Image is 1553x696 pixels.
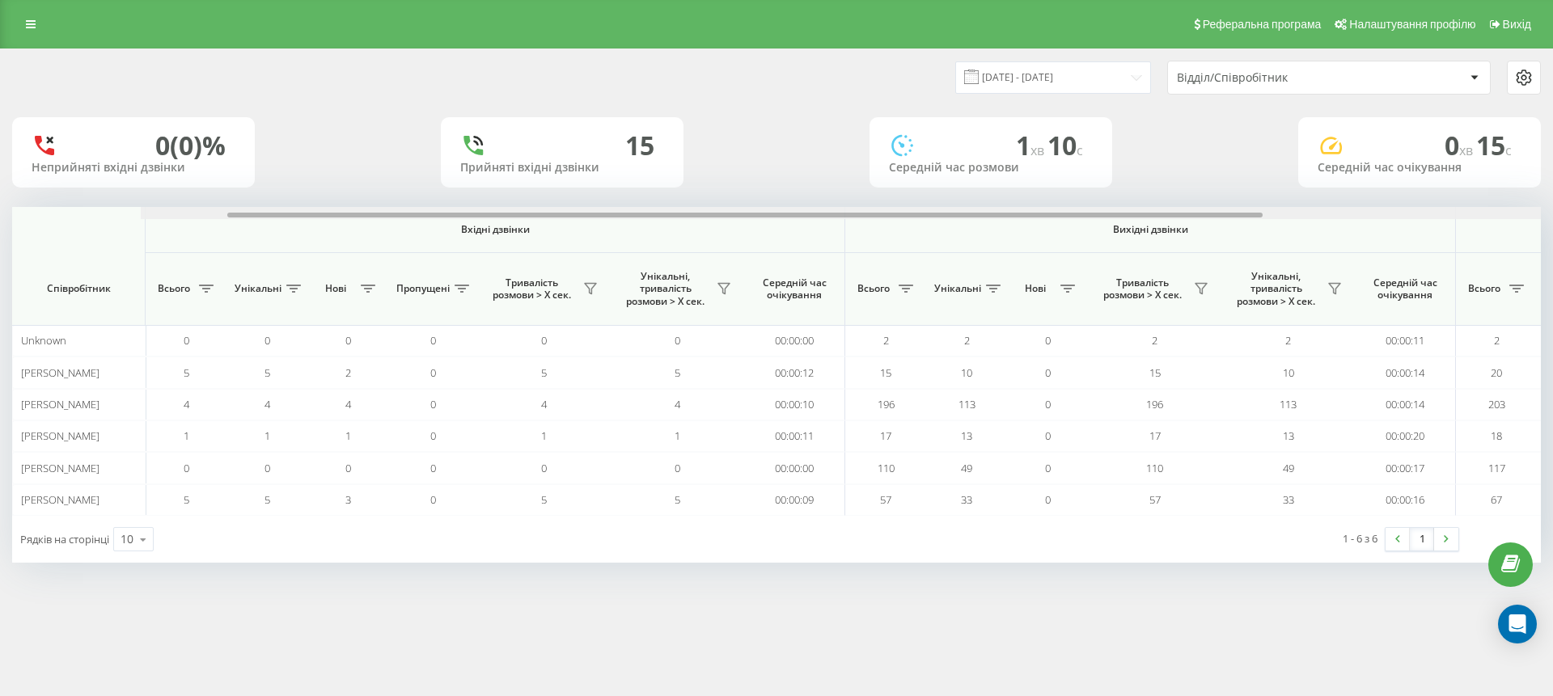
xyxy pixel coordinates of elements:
td: 00:00:00 [744,325,845,356]
span: 196 [1146,397,1163,411]
td: 00:00:16 [1355,484,1456,516]
span: Пропущені [396,282,450,295]
span: 4 [541,397,547,411]
span: 0 [675,461,680,475]
span: 1 [1016,128,1047,162]
span: 0 [1045,333,1051,348]
span: 0 [184,333,189,348]
span: 4 [345,397,351,411]
span: Співробітник [26,282,131,295]
span: Середній час очікування [756,276,832,302]
span: 113 [1280,397,1297,411]
span: 5 [541,365,547,380]
span: [PERSON_NAME] [21,492,99,507]
span: 0 [430,333,436,348]
span: 0 [1045,365,1051,380]
span: 0 [264,333,270,348]
span: 110 [878,461,895,475]
span: 5 [264,365,270,380]
span: c [1077,141,1083,159]
span: Вхідні дзвінки [188,223,802,236]
span: 1 [264,428,270,443]
span: хв [1459,141,1476,159]
span: 10 [1047,128,1083,162]
span: 5 [541,492,547,507]
span: Вихідні дзвінки [883,223,1418,236]
span: 15 [1149,365,1161,380]
span: 1 [184,428,189,443]
span: 57 [1149,492,1161,507]
span: 33 [961,492,972,507]
span: 0 [675,333,680,348]
span: 2 [345,365,351,380]
span: 0 [1045,397,1051,411]
td: 00:00:14 [1355,389,1456,420]
div: Неприйняті вхідні дзвінки [32,161,235,175]
span: 0 [345,461,351,475]
span: 20 [1491,365,1502,380]
td: 00:00:11 [744,420,845,452]
div: Середній час розмови [889,161,1093,175]
td: 00:00:17 [1355,452,1456,483]
span: Рядків на сторінці [20,532,109,546]
span: 4 [675,397,680,411]
span: 117 [1488,461,1505,475]
span: Тривалість розмови > Х сек. [1096,276,1189,302]
span: Всього [154,282,194,295]
span: Нові [315,282,356,295]
td: 00:00:09 [744,484,845,516]
span: 4 [264,397,270,411]
span: 0 [541,461,547,475]
div: 10 [121,531,133,547]
span: Вихід [1503,18,1531,31]
div: Open Intercom Messenger [1498,605,1537,643]
span: Тривалість розмови > Х сек. [485,276,578,302]
div: 0 (0)% [155,130,226,161]
span: 0 [1445,128,1476,162]
span: хв [1030,141,1047,159]
span: Унікальні, тривалість розмови > Х сек. [1229,270,1322,308]
span: 17 [880,428,891,443]
span: 0 [541,333,547,348]
span: 196 [878,397,895,411]
span: 0 [430,365,436,380]
span: 0 [1045,492,1051,507]
span: 49 [961,461,972,475]
span: Унікальні [934,282,981,295]
span: 110 [1146,461,1163,475]
span: 2 [883,333,889,348]
span: Унікальні [235,282,281,295]
span: 15 [1476,128,1512,162]
span: 18 [1491,428,1502,443]
span: 57 [880,492,891,507]
span: 5 [675,492,680,507]
span: 0 [345,333,351,348]
span: 13 [1283,428,1294,443]
td: 00:00:14 [1355,356,1456,388]
span: Unknown [21,333,66,348]
span: 2 [1285,333,1291,348]
span: 5 [184,365,189,380]
span: Налаштування профілю [1349,18,1475,31]
span: [PERSON_NAME] [21,397,99,411]
td: 00:00:12 [744,356,845,388]
span: c [1505,141,1512,159]
span: 1 [541,428,547,443]
span: 0 [430,461,436,475]
div: 1 - 6 з 6 [1343,530,1377,546]
span: 5 [184,492,189,507]
span: 1 [675,428,680,443]
span: 17 [1149,428,1161,443]
span: 33 [1283,492,1294,507]
span: 2 [1494,333,1500,348]
span: 10 [1283,365,1294,380]
td: 00:00:00 [744,452,845,483]
span: [PERSON_NAME] [21,365,99,380]
td: 00:00:10 [744,389,845,420]
td: 00:00:11 [1355,325,1456,356]
span: [PERSON_NAME] [21,428,99,443]
div: Прийняті вхідні дзвінки [460,161,664,175]
span: Унікальні, тривалість розмови > Х сек. [619,270,712,308]
div: Середній час очікування [1318,161,1521,175]
span: 13 [961,428,972,443]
